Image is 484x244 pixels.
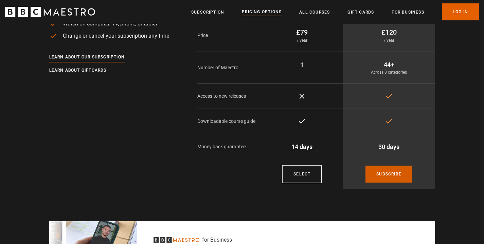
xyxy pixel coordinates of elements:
p: / year [348,37,430,43]
a: Gift Cards [347,9,374,16]
a: For business [392,9,424,16]
svg: BBC Maestro [154,237,199,243]
p: 44+ [348,60,430,69]
a: All Courses [299,9,330,16]
p: Downloadable course guide [197,118,261,125]
a: Courses [282,165,322,183]
a: Learn about our subscription [49,54,125,61]
p: Access to new releases [197,93,261,100]
svg: BBC Maestro [5,7,95,17]
p: for Business [202,236,232,244]
p: Price [197,32,261,39]
p: £120 [348,27,430,37]
p: Number of Maestro [197,64,261,71]
p: 14 days [267,142,338,151]
p: £79 [267,27,338,37]
a: Subscribe [365,166,412,183]
p: / year [267,37,338,43]
a: Learn about giftcards [49,67,107,74]
nav: Primary [191,3,479,20]
p: 30 days [348,142,430,151]
p: Across 8 categories [348,69,430,75]
a: Subscription [191,9,224,16]
p: 1 [267,60,338,69]
p: Money back guarantee [197,143,261,150]
li: Change or cancel your subscription any time [49,32,175,40]
a: Pricing Options [242,8,282,16]
a: Log In [442,3,479,20]
li: Watch on computer, TV, phone, or tablet [49,20,175,28]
